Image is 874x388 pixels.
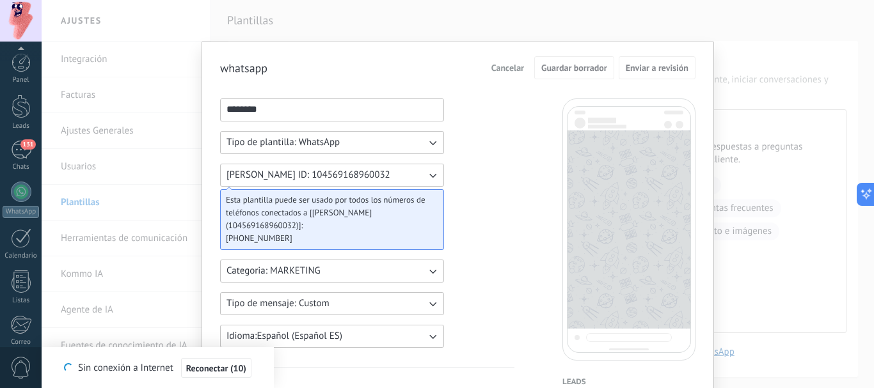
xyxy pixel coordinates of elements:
[226,265,321,277] span: Categoria: MARKETING
[3,76,40,84] div: Panel
[20,139,35,150] span: 131
[3,122,40,130] div: Leads
[220,325,444,348] button: Idioma:Español (Español ES)
[3,297,40,305] div: Listas
[3,206,39,218] div: WhatsApp
[226,194,428,232] span: Esta plantilla puede ser usado por todos los números de teléfonos conectados a [[PERSON_NAME] (10...
[64,357,251,378] div: Sin conexión a Internet
[186,364,246,373] span: Reconectar (10)
[220,164,444,187] button: [PERSON_NAME] ID: 104569168960032
[3,163,40,171] div: Chats
[226,136,340,149] span: Tipo de plantilla: WhatsApp
[226,169,390,182] span: [PERSON_NAME] ID: 104569168960032
[181,358,251,378] button: Reconectar (10)
[534,56,614,79] button: Guardar borrador
[491,63,524,72] span: Cancelar
[226,232,428,245] span: [PHONE_NUMBER]
[3,252,40,260] div: Calendario
[486,58,530,77] button: Cancelar
[626,63,688,72] span: Enviar a revisión
[226,297,330,310] span: Tipo de mensaje: Custom
[220,292,444,315] button: Tipo de mensaje: Custom
[541,63,607,72] span: Guardar borrador
[3,338,40,346] div: Correo
[226,330,342,343] span: Idioma: Español (Español ES)
[619,56,695,79] button: Enviar a revisión
[220,131,444,154] button: Tipo de plantilla: WhatsApp
[220,260,444,283] button: Categoria: MARKETING
[220,61,267,75] h2: whatsapp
